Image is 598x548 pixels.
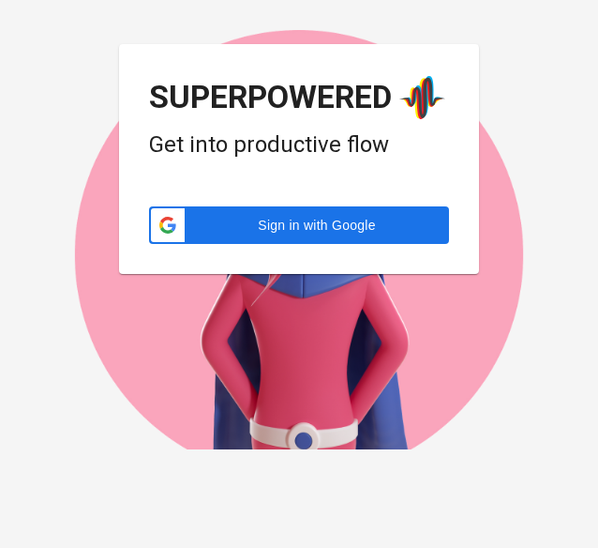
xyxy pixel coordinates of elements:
[140,242,458,283] iframe: Sign in with Google Button
[396,76,449,119] img: app logo
[196,216,438,235] span: Sign in with Google
[149,128,449,161] div: Get into productive flow
[149,206,449,244] div: Sign in with Google
[149,74,392,120] div: Superpowered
